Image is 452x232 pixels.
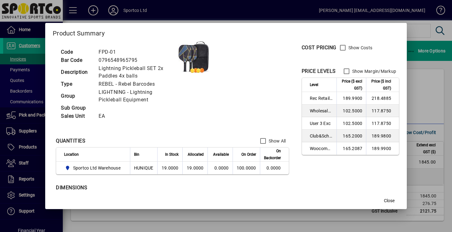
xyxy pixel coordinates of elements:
span: Location [64,151,79,158]
td: HUNIQUE [130,162,157,174]
td: Lightning Pickleball SET 2x Paddles 4x balls [95,64,178,80]
span: Available [213,151,229,158]
span: Sportco Ltd Warehouse [64,164,123,172]
td: LIGHTNING - Lightning Pickleball Equipment [95,88,178,104]
td: 189.9900 [366,142,399,155]
span: User 3 Exc [310,120,333,127]
td: Group [58,88,95,104]
span: 100.0000 [237,165,256,170]
td: 189.9800 [366,130,399,142]
td: 102.5000 [336,117,366,130]
span: Price ($ excl GST) [341,78,363,92]
td: Bar Code [58,56,95,64]
td: Code [58,48,95,56]
td: 0.0000 [260,162,289,174]
td: 0796548965795 [95,56,178,64]
td: Description [58,64,95,80]
span: Bin [134,151,139,158]
td: EA [95,112,178,120]
label: Show Costs [347,45,373,51]
span: On Order [241,151,256,158]
span: Club&School Exc [310,133,333,139]
span: Price ($ incl GST) [370,78,391,92]
h2: Product Summary [45,23,407,41]
label: Show All [267,138,286,144]
span: Close [384,197,395,204]
td: 189.9900 [336,92,366,105]
td: 117.8750 [366,117,399,130]
div: PRICE LEVELS [302,67,336,75]
span: Level [310,81,318,88]
div: DIMENSIONS [56,184,213,192]
span: Woocommerce Retail [310,145,333,152]
span: Allocated [188,151,204,158]
td: FPD-01 [95,48,178,56]
img: contain [178,41,210,73]
td: 102.5000 [336,105,366,117]
span: In Stock [165,151,179,158]
td: 218.4885 [366,92,399,105]
label: Show Margin/Markup [351,68,396,74]
span: Rec Retail Inc [310,95,333,101]
span: Sportco Ltd Warehouse [73,165,121,171]
td: 165.2000 [336,130,366,142]
span: On Backorder [264,148,281,161]
button: Close [379,195,399,207]
div: COST PRICING [302,44,336,51]
td: 19.0000 [182,162,207,174]
td: Sub Group [58,104,95,112]
td: 19.0000 [157,162,182,174]
td: 0.0000 [207,162,233,174]
div: QUANTITIES [56,137,85,145]
td: Type [58,80,95,88]
td: 117.8750 [366,105,399,117]
span: Wholesale Exc [310,108,333,114]
td: Sales Unit [58,112,95,120]
td: 165.2087 [336,142,366,155]
td: REBEL - Rebel Barcodes [95,80,178,88]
